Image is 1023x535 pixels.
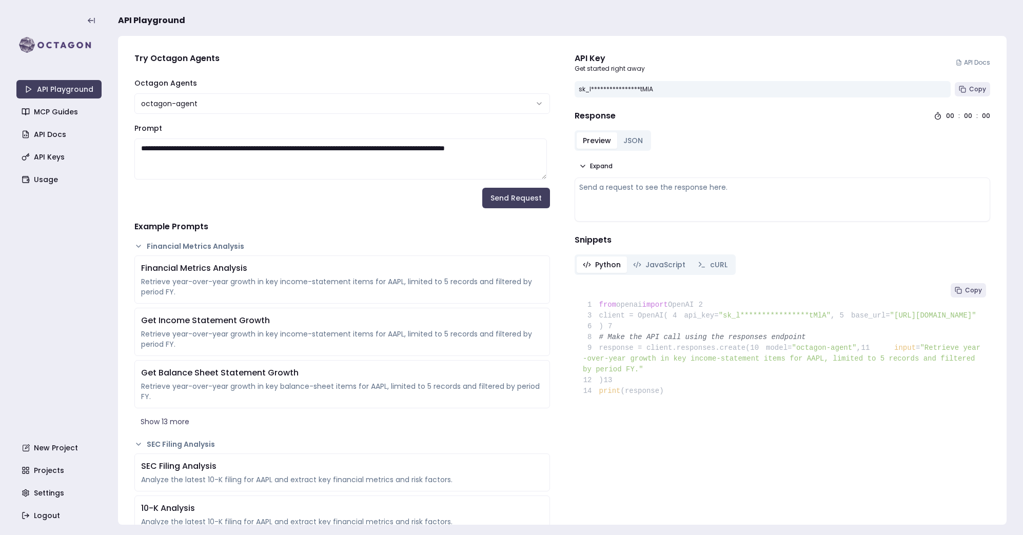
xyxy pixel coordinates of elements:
[579,182,986,192] div: Send a request to see the response here.
[583,310,599,321] span: 3
[575,52,645,65] div: API Key
[583,344,980,373] span: "Retrieve year-over-year growth in key income-statement items for AAPL, limited to 5 records and ...
[603,375,620,386] span: 13
[583,386,599,397] span: 14
[976,112,978,120] div: :
[575,234,990,246] h4: Snippets
[621,387,664,395] span: (response)
[575,110,616,122] h4: Response
[141,517,543,527] div: Analyze the latest 10-K filing for AAPL and extract key financial metrics and risk factors.
[141,276,543,297] div: Retrieve year-over-year growth in key income-statement items for AAPL, limited to 5 records and f...
[16,35,102,55] img: logo-rect-yK7x_WSZ.svg
[694,300,710,310] span: 2
[577,132,617,149] button: Preview
[583,332,599,343] span: 8
[16,80,102,98] a: API Playground
[857,344,861,352] span: ,
[835,310,851,321] span: 5
[969,85,986,93] span: Copy
[134,241,550,251] button: Financial Metrics Analysis
[583,376,603,384] span: )
[17,506,103,525] a: Logout
[595,260,621,270] span: Python
[766,344,792,352] span: model=
[599,333,806,341] span: # Make the API call using the responses endpoint
[617,132,649,149] button: JSON
[958,112,960,120] div: :
[17,461,103,480] a: Projects
[946,112,954,120] div: 00
[965,286,982,294] span: Copy
[583,343,599,353] span: 9
[916,344,920,352] span: =
[583,300,599,310] span: 1
[134,52,550,65] h4: Try Octagon Agents
[17,439,103,457] a: New Project
[851,311,890,320] span: base_url=
[642,301,668,309] span: import
[141,314,543,327] div: Get Income Statement Growth
[141,502,543,514] div: 10-K Analysis
[118,14,185,27] span: API Playground
[583,311,668,320] span: client = OpenAI(
[583,375,599,386] span: 12
[792,344,856,352] span: "octagon-agent"
[583,321,599,332] span: 6
[17,103,103,121] a: MCP Guides
[599,387,621,395] span: print
[861,343,877,353] span: 11
[599,301,617,309] span: from
[894,344,916,352] span: input
[951,283,986,298] button: Copy
[141,367,543,379] div: Get Balance Sheet Statement Growth
[710,260,727,270] span: cURL
[17,148,103,166] a: API Keys
[831,311,835,320] span: ,
[616,301,642,309] span: openai
[955,82,990,96] button: Copy
[583,344,750,352] span: response = client.responses.create(
[575,65,645,73] p: Get started right away
[603,321,620,332] span: 7
[590,162,613,170] span: Expand
[645,260,685,270] span: JavaScript
[668,310,684,321] span: 4
[17,125,103,144] a: API Docs
[141,381,543,402] div: Retrieve year-over-year growth in key balance-sheet items for AAPL, limited to 5 records and filt...
[141,329,543,349] div: Retrieve year-over-year growth in key income-statement items for AAPL, limited to 5 records and f...
[134,412,550,431] button: Show 13 more
[890,311,976,320] span: "[URL][DOMAIN_NAME]"
[684,311,718,320] span: api_key=
[982,112,990,120] div: 00
[750,343,766,353] span: 10
[17,170,103,189] a: Usage
[668,301,694,309] span: OpenAI
[141,262,543,274] div: Financial Metrics Analysis
[134,221,550,233] h4: Example Prompts
[17,484,103,502] a: Settings
[134,78,197,88] label: Octagon Agents
[482,188,550,208] button: Send Request
[141,474,543,485] div: Analyze the latest 10-K filing for AAPL and extract key financial metrics and risk factors.
[964,112,972,120] div: 00
[583,322,603,330] span: )
[134,439,550,449] button: SEC Filing Analysis
[134,123,162,133] label: Prompt
[141,460,543,472] div: SEC Filing Analysis
[575,159,617,173] button: Expand
[956,58,990,67] a: API Docs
